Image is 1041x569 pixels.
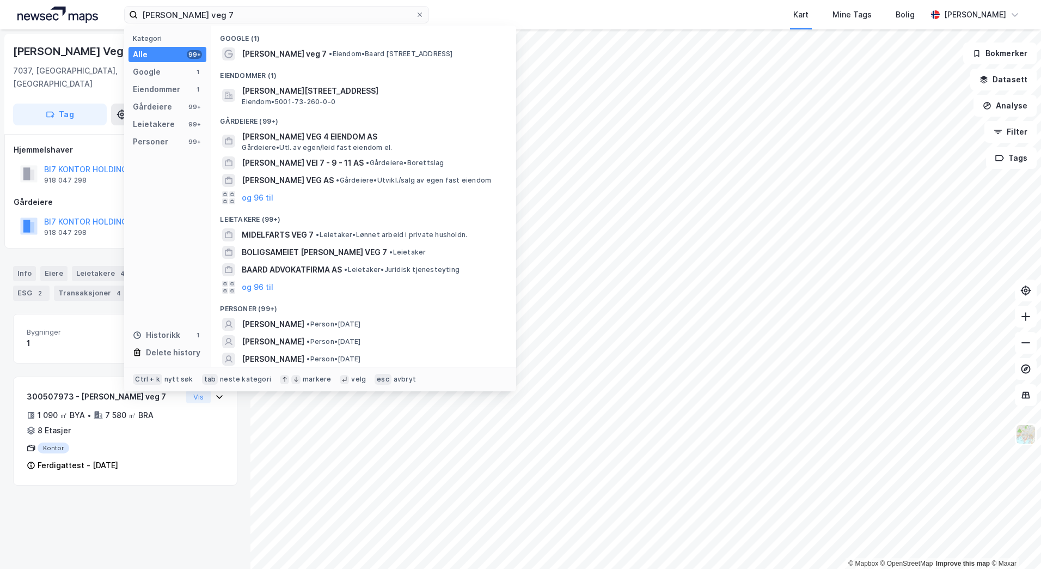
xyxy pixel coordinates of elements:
[307,320,310,328] span: •
[832,8,872,21] div: Mine Tags
[896,8,915,21] div: Bolig
[389,248,426,257] span: Leietaker
[13,266,36,281] div: Info
[14,143,237,156] div: Hjemmelshaver
[72,266,132,281] div: Leietakere
[27,337,121,350] div: 1
[54,286,128,301] div: Transaksjoner
[242,191,273,204] button: og 96 til
[186,390,211,403] button: Vis
[944,8,1006,21] div: [PERSON_NAME]
[242,353,304,366] span: [PERSON_NAME]
[303,375,331,384] div: markere
[242,98,335,106] span: Eiendom • 5001-73-260-0-0
[211,207,516,226] div: Leietakere (99+)
[193,85,202,94] div: 1
[138,7,415,23] input: Søk på adresse, matrikkel, gårdeiere, leietakere eller personer
[848,560,878,567] a: Mapbox
[133,118,175,131] div: Leietakere
[307,320,360,329] span: Person • [DATE]
[307,355,360,364] span: Person • [DATE]
[187,102,202,111] div: 99+
[366,159,444,167] span: Gårdeiere • Borettslag
[242,130,503,143] span: [PERSON_NAME] VEG 4 EIENDOM AS
[133,135,168,148] div: Personer
[242,318,304,331] span: [PERSON_NAME]
[38,459,118,472] div: Ferdigattest - [DATE]
[87,411,91,420] div: •
[242,246,387,259] span: BOLIGSAMEIET [PERSON_NAME] VEG 7
[242,156,364,170] span: [PERSON_NAME] VEI 7 - 9 - 11 AS
[316,231,319,239] span: •
[307,355,310,363] span: •
[113,288,124,299] div: 4
[38,409,85,422] div: 1 090 ㎡ BYA
[242,47,327,60] span: [PERSON_NAME] veg 7
[375,374,391,385] div: esc
[242,174,334,187] span: [PERSON_NAME] VEG AS
[211,108,516,128] div: Gårdeiere (99+)
[987,517,1041,569] div: Kontrollprogram for chat
[973,95,1037,117] button: Analyse
[34,288,45,299] div: 2
[105,409,154,422] div: 7 580 ㎡ BRA
[193,331,202,340] div: 1
[344,265,460,274] span: Leietaker • Juridisk tjenesteyting
[44,228,87,237] div: 918 047 298
[17,7,98,23] img: logo.a4113a55bc3d86da70a041830d287a7e.svg
[27,390,182,403] div: 300507973 - [PERSON_NAME] veg 7
[44,176,87,185] div: 918 047 298
[117,268,128,279] div: 4
[13,64,152,90] div: 7037, [GEOGRAPHIC_DATA], [GEOGRAPHIC_DATA]
[133,48,148,61] div: Alle
[329,50,452,58] span: Eiendom • Baard [STREET_ADDRESS]
[242,281,273,294] button: og 96 til
[394,375,416,384] div: avbryt
[316,231,467,239] span: Leietaker • Lønnet arbeid i private husholdn.
[307,337,360,346] span: Person • [DATE]
[242,84,503,98] span: [PERSON_NAME][STREET_ADDRESS]
[963,43,1037,64] button: Bokmerker
[211,26,516,45] div: Google (1)
[389,248,393,256] span: •
[984,121,1037,143] button: Filter
[242,335,304,348] span: [PERSON_NAME]
[133,83,180,96] div: Eiendommer
[211,296,516,316] div: Personer (99+)
[242,143,392,152] span: Gårdeiere • Utl. av egen/leid fast eiendom el.
[970,69,1037,90] button: Datasett
[880,560,933,567] a: OpenStreetMap
[220,375,271,384] div: neste kategori
[351,375,366,384] div: velg
[336,176,339,184] span: •
[336,176,491,185] span: Gårdeiere • Utvikl./salg av egen fast eiendom
[1015,424,1036,445] img: Z
[936,560,990,567] a: Improve this map
[13,286,50,301] div: ESG
[164,375,193,384] div: nytt søk
[242,228,314,241] span: MIDELFARTS VEG 7
[242,263,342,276] span: BAARD ADVOKATFIRMA AS
[146,346,200,359] div: Delete history
[27,328,121,337] span: Bygninger
[329,50,332,58] span: •
[133,100,172,113] div: Gårdeiere
[133,374,162,385] div: Ctrl + k
[38,424,71,437] div: 8 Etasjer
[987,517,1041,569] iframe: Chat Widget
[187,120,202,129] div: 99+
[307,337,310,346] span: •
[133,65,161,78] div: Google
[344,265,347,274] span: •
[40,266,68,281] div: Eiere
[187,137,202,146] div: 99+
[13,104,107,125] button: Tag
[986,147,1037,169] button: Tags
[793,8,809,21] div: Kart
[187,50,202,59] div: 99+
[366,159,369,167] span: •
[211,63,516,82] div: Eiendommer (1)
[193,68,202,76] div: 1
[133,34,206,43] div: Kategori
[202,374,218,385] div: tab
